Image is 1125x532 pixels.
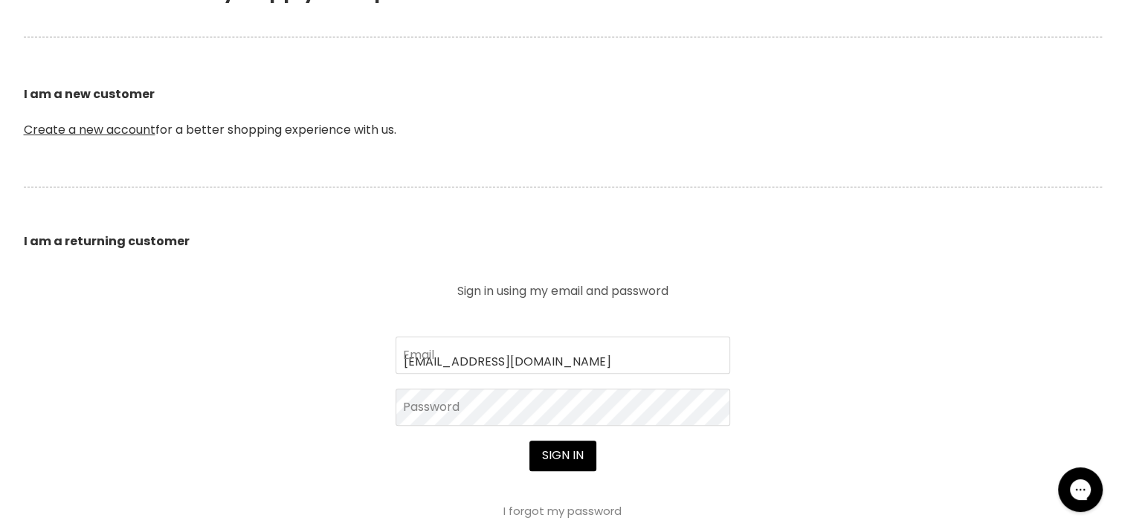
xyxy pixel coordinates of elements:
[24,233,190,250] b: I am a returning customer
[24,85,155,103] b: I am a new customer
[503,503,622,519] a: I forgot my password
[396,285,730,297] p: Sign in using my email and password
[529,441,596,470] button: Sign in
[24,50,1102,175] p: for a better shopping experience with us.
[24,121,155,138] a: Create a new account
[1051,462,1110,517] iframe: Gorgias live chat messenger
